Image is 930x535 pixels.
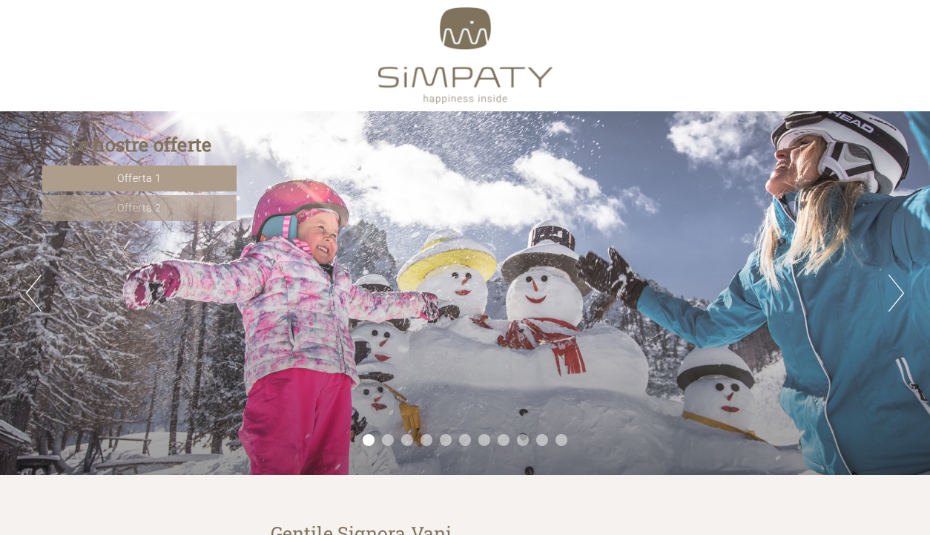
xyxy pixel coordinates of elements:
[888,275,904,312] button: Next
[42,131,237,158] div: Le nostre offerte
[117,172,162,184] span: Offerta 1
[26,275,42,312] button: Previous
[117,202,162,214] span: Offerta 2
